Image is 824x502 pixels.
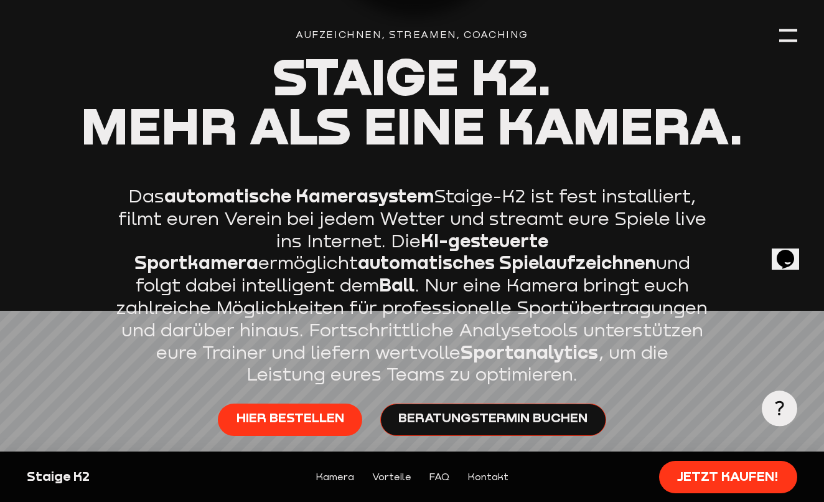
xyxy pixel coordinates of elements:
a: Vorteile [372,469,411,485]
iframe: chat widget [772,232,812,270]
strong: automatisches Spielaufzeichnen [358,251,656,273]
a: FAQ [429,469,449,485]
a: Jetzt kaufen! [659,461,797,493]
div: Aufzeichnen, Streamen, Coaching [27,27,797,42]
strong: Ball [379,273,414,296]
strong: KI-gesteuerte Sportkamera [134,229,548,274]
a: Kamera [316,469,354,485]
strong: automatische Kamerasystem [164,184,434,207]
p: Das Staige-K2 ist fest installiert, filmt euren Verein bei jedem Wetter und streamt eure Spiele l... [116,185,708,386]
div: Staige K2 [27,468,209,486]
a: Kontakt [467,469,508,485]
a: Hier bestellen [218,404,362,436]
a: Beratungstermin buchen [380,404,606,436]
strong: Sportanalytics [461,341,598,363]
span: Beratungstermin buchen [398,410,588,428]
span: Hier bestellen [236,410,344,428]
span: Staige K2. Mehr als eine Kamera. [81,44,743,156]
